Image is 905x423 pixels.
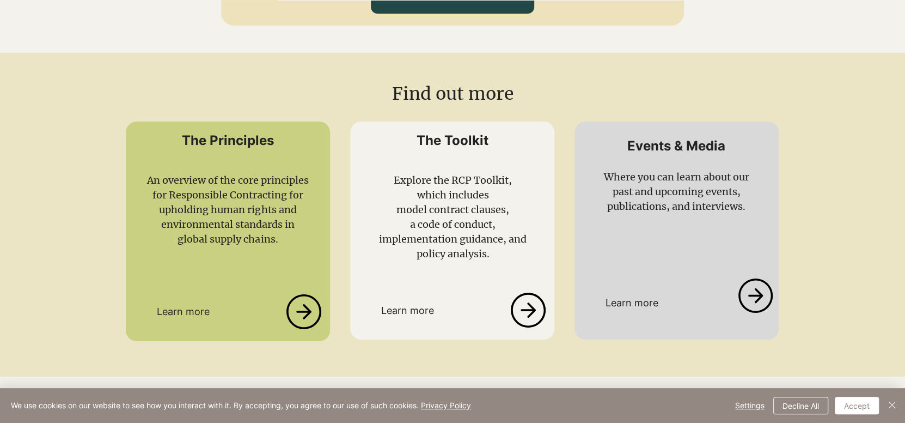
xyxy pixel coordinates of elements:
[416,132,488,148] span: The Toolkit
[410,218,496,231] span: a code of conduct,
[627,138,725,154] a: Events & Media
[885,397,898,414] button: Close
[773,397,828,414] button: Decline All
[392,83,513,105] span: Find out more​
[885,398,898,412] img: Close
[147,174,309,245] span: An overview of the core principles for Responsible Contracting for upholding human rights and env...
[394,174,512,201] span: Explore the RCP Toolkit, which includes
[835,397,879,414] button: Accept
[182,132,274,148] span: The Principles
[735,397,765,414] span: Settings
[11,401,471,410] span: We use cookies on our website to see how you interact with it. By accepting, you agree to our use...
[421,401,471,410] a: Privacy Policy
[396,203,509,216] span: model contract clauses,
[603,171,749,213] span: Where you can learn about our past and upcoming events, publications, and interviews.
[379,233,527,260] span: implementation guidance, and policy analysis.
